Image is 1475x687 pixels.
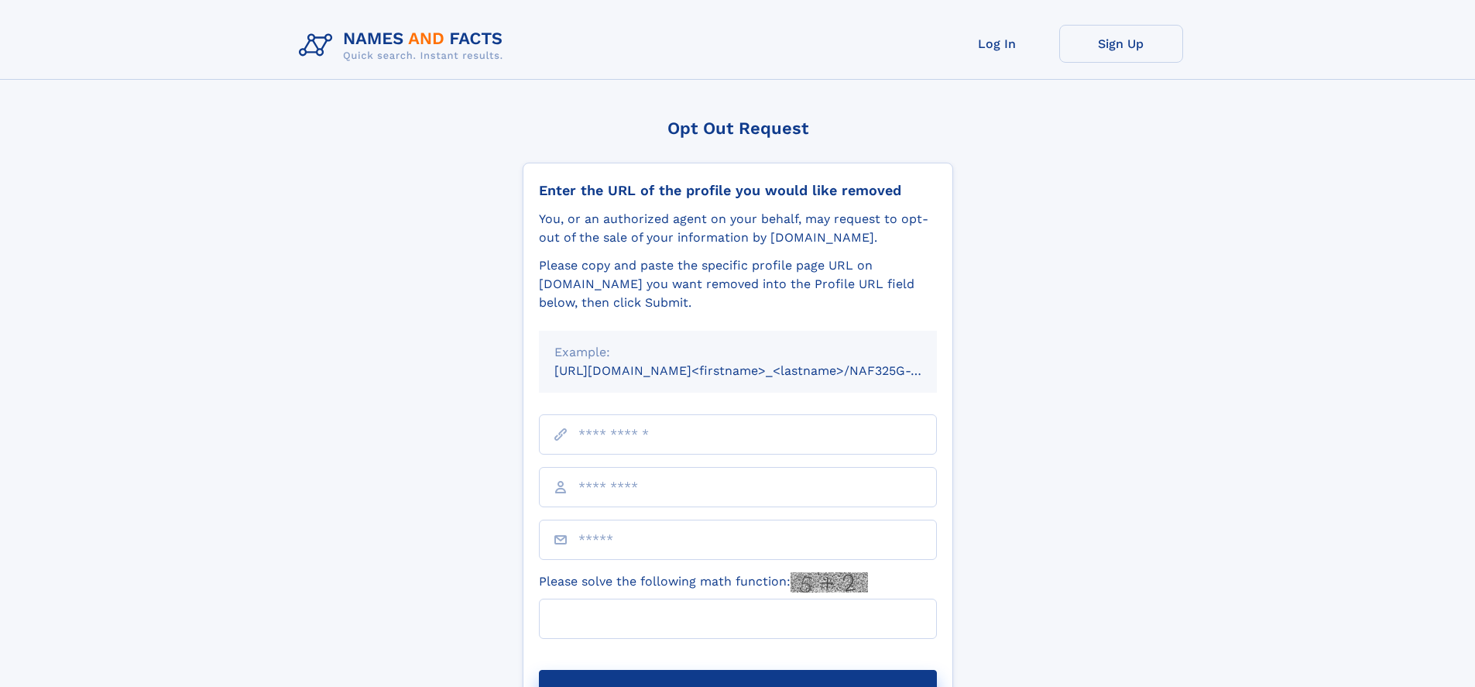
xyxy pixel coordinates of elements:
[935,25,1059,63] a: Log In
[539,256,937,312] div: Please copy and paste the specific profile page URL on [DOMAIN_NAME] you want removed into the Pr...
[523,119,953,138] div: Opt Out Request
[539,572,868,593] label: Please solve the following math function:
[539,182,937,199] div: Enter the URL of the profile you would like removed
[554,343,921,362] div: Example:
[1059,25,1183,63] a: Sign Up
[539,210,937,247] div: You, or an authorized agent on your behalf, may request to opt-out of the sale of your informatio...
[293,25,516,67] img: Logo Names and Facts
[554,363,966,378] small: [URL][DOMAIN_NAME]<firstname>_<lastname>/NAF325G-xxxxxxxx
